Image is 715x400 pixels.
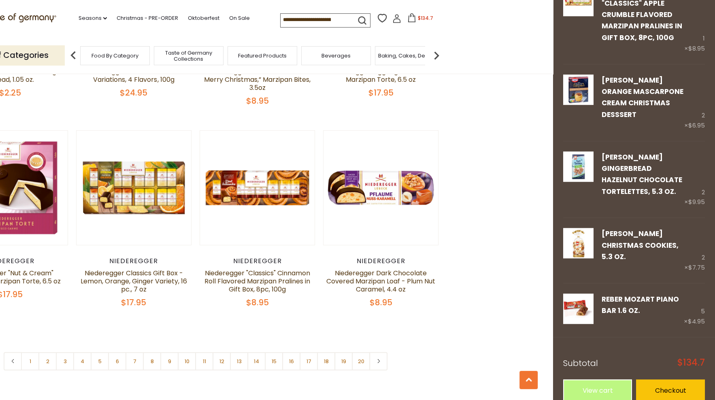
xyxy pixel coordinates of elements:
[684,294,705,327] div: 5 ×
[117,14,178,23] a: Christmas - PRE-ORDER
[200,131,315,245] img: Niederegger "Classics" Cinnamon Roll Flavored Marzipan Pralines in Gift Box, 8pc, 100g
[688,44,705,53] span: $8.95
[602,229,679,262] a: [PERSON_NAME] Christmas Cookies, 5.3 oz.
[418,15,433,21] span: $134.7
[378,53,441,59] a: Baking, Cakes, Desserts
[143,352,161,370] a: 8
[684,228,705,273] div: 2 ×
[21,352,39,370] a: 1
[204,67,311,92] a: Niederegger "Master Selection Merry Christmas,” Marzipan Bites, 3.5oz
[321,53,351,59] a: Beverages
[56,352,74,370] a: 3
[428,47,445,64] img: next arrow
[229,14,250,23] a: On Sale
[160,352,179,370] a: 9
[79,14,107,23] a: Seasons
[684,74,705,131] div: 2 ×
[300,352,318,370] a: 17
[334,352,353,370] a: 19
[317,352,335,370] a: 18
[38,352,57,370] a: 2
[108,352,126,370] a: 6
[688,263,705,272] span: $7.75
[688,198,705,206] span: $9.95
[77,131,191,245] img: Niederegger Classics Gift Box -Lemon, Orange, Ginger Variety, 16 pc., 7 oz
[230,352,248,370] a: 13
[246,297,269,308] span: $8.95
[602,152,682,196] a: [PERSON_NAME] Gingerbread Hazelnut Chocolate Tortelettes, 5.3 oz.
[563,151,594,182] img: Schulte Gingerbread Hazelnut Tortelettes
[563,74,594,105] img: Dr. Oetker Orange Mascarpone Cream Christmas Dessert
[65,47,81,64] img: previous arrow
[368,87,394,98] span: $17.95
[238,53,287,59] a: Featured Products
[188,14,219,23] a: Oktoberfest
[120,87,147,98] span: $24.95
[563,357,598,369] span: Subtotal
[121,297,146,308] span: $17.95
[370,297,392,308] span: $8.95
[563,151,594,208] a: Schulte Gingerbread Hazelnut Tortelettes
[331,67,431,84] a: Niederegger "Eggnog" Gourmet Marzipan Torte, 6.5 oz
[563,294,594,324] img: Reber Mozart Piano Bar
[403,13,437,26] button: $134.7
[195,352,213,370] a: 11
[282,352,300,370] a: 16
[677,358,705,367] span: $134.7
[602,294,679,315] a: Reber Mozart Piano Bar 1.6 oz.
[323,257,438,265] div: Niederegger
[688,317,705,326] span: $4.95
[178,352,196,370] a: 10
[563,294,594,327] a: Reber Mozart Piano Bar
[563,228,594,258] img: Schulte Anise Christmas Cookies
[323,131,438,245] img: Niederegger Dark Chocolate Covered Marzipan Loaf - Plum Nut Caramel, 4.4 oz
[81,268,187,294] a: Niederegger Classics Gift Box -Lemon, Orange, Ginger Variety, 16 pc., 7 oz
[213,352,231,370] a: 12
[200,257,315,265] div: Niederegger
[326,268,435,294] a: Niederegger Dark Chocolate Covered Marzipan Loaf - Plum Nut Caramel, 4.4 oz
[87,67,181,84] a: Niederegger "Classics" Winter Variations, 4 Flavors, 100g
[563,228,594,273] a: Schulte Anise Christmas Cookies
[73,352,92,370] a: 4
[92,53,138,59] a: Food By Category
[602,75,683,119] a: [PERSON_NAME] Orange Mascarpone Cream Christmas Desssert
[684,151,705,208] div: 2 ×
[247,352,266,370] a: 14
[246,95,269,106] span: $8.95
[688,121,705,130] span: $6.95
[563,74,594,131] a: Dr. Oetker Orange Mascarpone Cream Christmas Dessert
[265,352,283,370] a: 15
[352,352,370,370] a: 20
[91,352,109,370] a: 5
[204,268,310,294] a: Niederegger "Classics" Cinnamon Roll Flavored Marzipan Pralines in Gift Box, 8pc, 100g
[126,352,144,370] a: 7
[156,50,221,62] a: Taste of Germany Collections
[76,257,192,265] div: Niederegger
